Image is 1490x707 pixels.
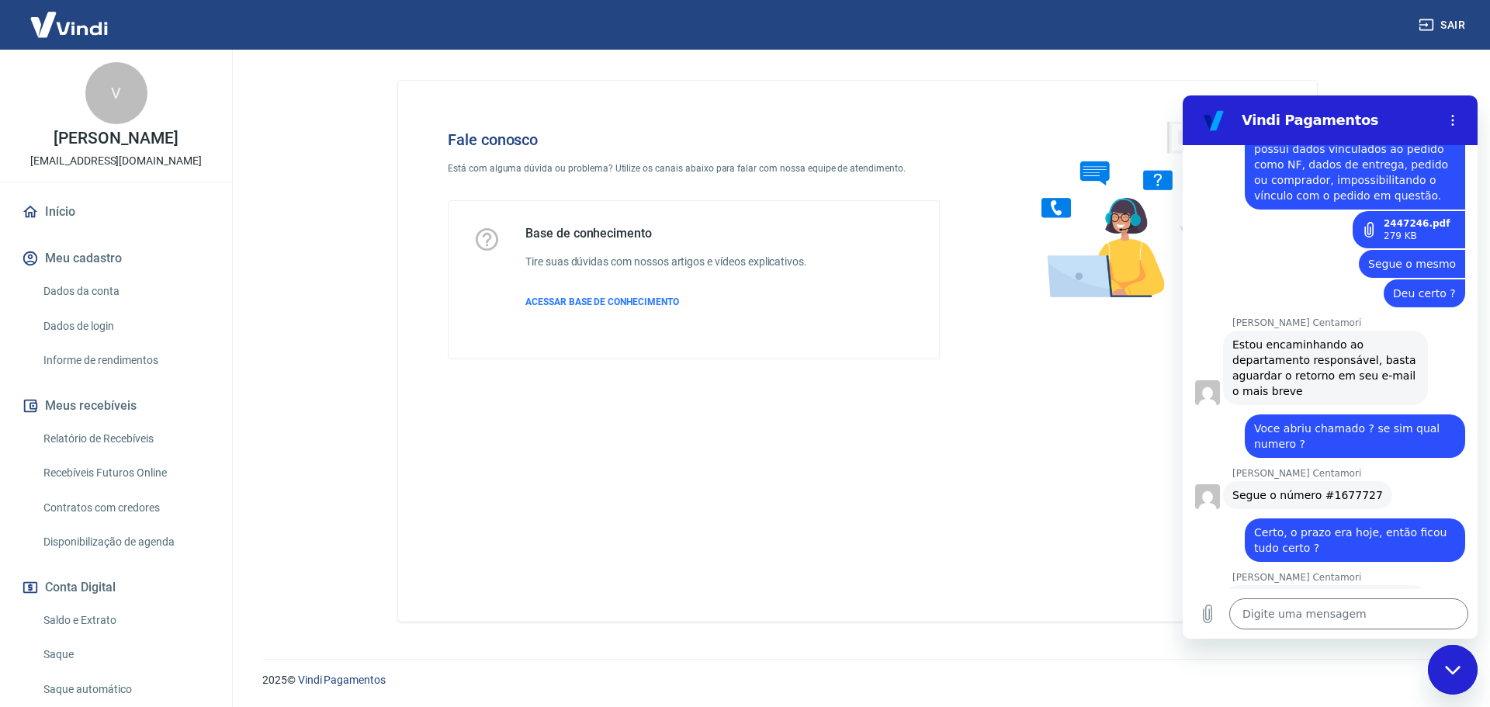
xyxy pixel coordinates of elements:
[37,605,213,636] a: Saldo e Extrato
[19,241,213,276] button: Meu cadastro
[525,254,807,270] h6: Tire suas dúvidas com nossos artigos e vídeos explicativos.
[54,130,178,147] p: [PERSON_NAME]
[1415,11,1471,40] button: Sair
[37,310,213,342] a: Dados de login
[37,423,213,455] a: Relatório de Recebíveis
[19,570,213,605] button: Conta Digital
[37,457,213,489] a: Recebíveis Futuros Online
[37,492,213,524] a: Contratos com credores
[298,674,386,686] a: Vindi Pagamentos
[525,295,807,309] a: ACESSAR BASE DE CONHECIMENTO
[37,526,213,558] a: Disponibilização de agenda
[85,62,147,124] div: V
[448,161,940,175] p: Está com alguma dúvida ou problema? Utilize os canais abaixo para falar com nossa equipe de atend...
[37,345,213,376] a: Informe de rendimentos
[19,389,213,423] button: Meus recebíveis
[19,1,120,48] img: Vindi
[1010,106,1246,313] img: Fale conosco
[525,296,679,307] span: ACESSAR BASE DE CONHECIMENTO
[37,674,213,705] a: Saque automático
[525,226,807,241] h5: Base de conhecimento
[37,276,213,307] a: Dados da conta
[37,639,213,671] a: Saque
[30,153,202,169] p: [EMAIL_ADDRESS][DOMAIN_NAME]
[262,672,1453,688] p: 2025 ©
[448,130,940,149] h4: Fale conosco
[19,195,213,229] a: Início
[1428,645,1478,695] iframe: Botão para abrir a janela de mensagens, conversa em andamento
[1183,95,1478,639] iframe: Janela de mensagens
